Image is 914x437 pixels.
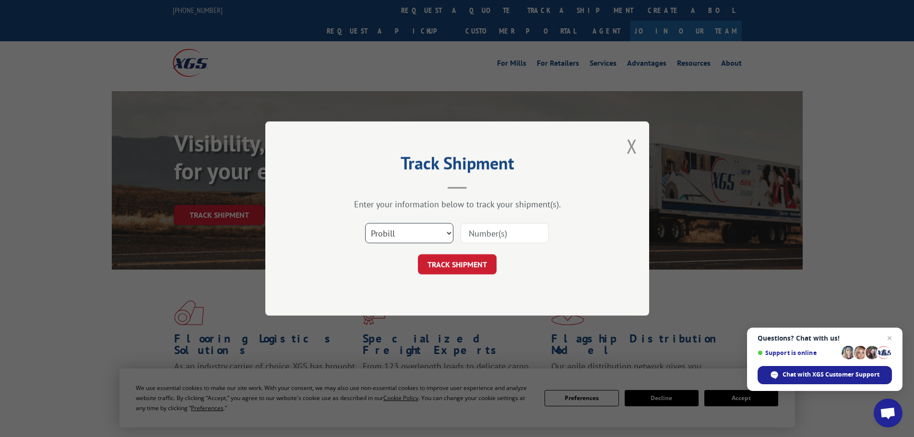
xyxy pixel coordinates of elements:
[313,156,601,175] h2: Track Shipment
[418,254,497,274] button: TRACK SHIPMENT
[874,399,902,427] div: Open chat
[884,332,895,344] span: Close chat
[313,199,601,210] div: Enter your information below to track your shipment(s).
[758,334,892,342] span: Questions? Chat with us!
[783,370,879,379] span: Chat with XGS Customer Support
[461,223,549,243] input: Number(s)
[758,366,892,384] div: Chat with XGS Customer Support
[758,349,838,356] span: Support is online
[627,133,637,159] button: Close modal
